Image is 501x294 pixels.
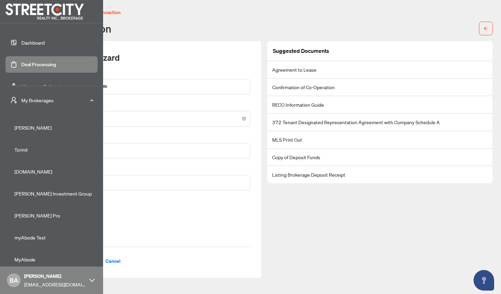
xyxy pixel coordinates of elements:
li: RECO Information Guide [267,96,492,114]
a: Dashboard [21,39,45,46]
label: Exclusive [47,223,250,230]
span: close-circle [242,117,246,121]
a: Mortgage Referrals [21,83,63,90]
button: Cancel [100,255,126,267]
span: Co-op Side Lease [51,112,246,125]
span: myAbode Test [14,234,93,241]
span: BA [10,275,18,285]
button: Open asap [474,270,494,291]
span: Cancel [105,256,121,267]
label: Transaction Type [47,103,250,110]
span: [PERSON_NAME] [14,124,93,131]
span: [PERSON_NAME] Investment Group [14,190,93,197]
label: Property Address [47,167,250,174]
span: Add Transaction [86,9,121,15]
span: MyAbode [14,256,93,263]
li: Confirmation of Co-Operation [267,79,492,96]
label: MLS Number [47,135,250,142]
span: [DOMAIN_NAME] [14,168,93,175]
li: MLS Print Out [267,131,492,149]
article: Suggested Documents [273,47,329,55]
span: user-switch [10,97,17,104]
span: My Brokerages [21,96,93,104]
li: Listing Brokerage Deposit Receipt [267,166,492,183]
span: [EMAIL_ADDRESS][DOMAIN_NAME] [24,281,86,288]
span: Torinit [14,146,93,153]
img: logo [5,3,84,20]
a: Deal Processing [21,61,56,68]
label: Primary Agent [47,71,250,79]
span: [PERSON_NAME] Pro [14,212,93,219]
span: [PERSON_NAME] [24,272,86,280]
li: Copy of Deposit Funds [267,149,492,166]
li: 372 Tenant Designated Representation Agreement with Company Schedule A [267,114,492,131]
li: Agreement to Lease [267,61,492,79]
label: Direct/Indirect Interest [47,199,250,206]
span: arrow-left [483,26,488,31]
